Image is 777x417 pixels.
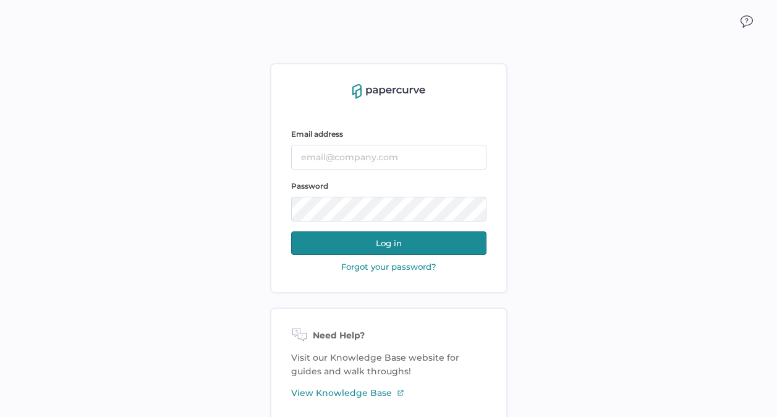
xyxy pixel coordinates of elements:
span: Password [291,181,328,191]
span: Email address [291,129,343,139]
img: need-help-icon.d526b9f7.svg [291,329,308,343]
img: external-link-icon-3.58f4c051.svg [397,389,404,397]
span: View Knowledge Base [291,386,392,400]
img: papercurve-logo-colour.7244d18c.svg [352,84,425,99]
button: Forgot your password? [338,261,440,272]
input: email@company.com [291,145,486,170]
img: icon_chat.2bd11823.svg [741,15,753,28]
div: Need Help? [291,329,486,343]
button: Log in [291,231,486,255]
